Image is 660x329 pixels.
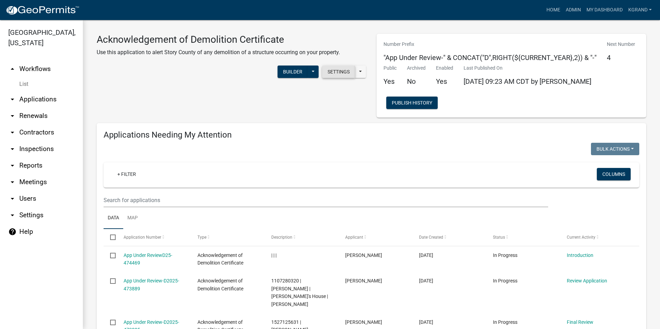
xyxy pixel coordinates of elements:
a: App Under Review-D2025-473889 [124,278,179,291]
span: Type [197,235,206,240]
span: 09/04/2025 [419,319,433,325]
p: Use this application to alert Story County of any demolition of a structure occurring on your pro... [97,48,340,57]
span: Current Activity [567,235,595,240]
span: Kyle [345,278,382,283]
i: help [8,228,17,236]
datatable-header-cell: Current Activity [560,229,634,246]
span: Date Created [419,235,443,240]
a: Home [544,3,563,17]
p: Next Number [607,41,635,48]
span: In Progress [493,252,517,258]
span: Description [271,235,292,240]
h5: "App Under Review-" & CONCAT("D",RIGHT(${CURRENT_YEAR},2)) & "-" [384,53,596,62]
a: App Under ReviewD25-474469 [124,252,172,266]
h4: Applications Needing My Attention [104,130,639,140]
button: Publish History [386,97,438,109]
span: 09/04/2025 [419,278,433,283]
h5: Yes [384,77,397,86]
i: arrow_drop_down [8,128,17,137]
p: Last Published On [464,64,591,72]
p: Number Prefix [384,41,596,48]
span: Laura Johnston [345,319,382,325]
p: Archived [407,64,426,72]
i: arrow_drop_down [8,112,17,120]
span: Kimberly Grandinetti [345,252,382,258]
span: | | | [271,252,276,258]
button: Builder [278,66,308,78]
datatable-header-cell: Description [265,229,339,246]
a: Data [104,207,123,229]
datatable-header-cell: Select [104,229,117,246]
span: 09/05/2025 [419,252,433,258]
p: Enabled [436,64,453,72]
button: Columns [597,168,631,180]
a: Review Application [567,278,607,283]
datatable-header-cell: Status [486,229,560,246]
a: + Filter [112,168,142,180]
span: In Progress [493,319,517,325]
a: KGRAND [625,3,654,17]
datatable-header-cell: Application Number [117,229,191,246]
i: arrow_drop_down [8,161,17,170]
span: Acknowledgement of Demolition Certificate [197,278,243,291]
datatable-header-cell: Applicant [339,229,412,246]
span: Applicant [345,235,363,240]
span: Status [493,235,505,240]
i: arrow_drop_down [8,178,17,186]
i: arrow_drop_down [8,95,17,103]
i: arrow_drop_down [8,145,17,153]
i: arrow_drop_down [8,211,17,219]
a: Admin [563,3,584,17]
datatable-header-cell: Date Created [412,229,486,246]
span: 1107280320 | Kyle | Allie's House | Laura Johnston [271,278,328,307]
i: arrow_drop_up [8,65,17,73]
a: My Dashboard [584,3,625,17]
h5: Yes [436,77,453,86]
a: Introduction [567,252,593,258]
wm-modal-confirm: Workflow Publish History [386,101,438,106]
button: Settings [322,66,355,78]
span: [DATE] 09:23 AM CDT by [PERSON_NAME] [464,77,591,86]
a: Map [123,207,142,229]
input: Search for applications [104,193,548,207]
h5: 4 [607,53,635,62]
span: Acknowledgement of Demolition Certificate [197,252,243,266]
datatable-header-cell: Type [191,229,264,246]
span: In Progress [493,278,517,283]
p: Public [384,64,397,72]
span: Application Number [124,235,161,240]
button: Bulk Actions [591,143,639,155]
h3: Acknowledgement of Demolition Certificate [97,34,340,46]
i: arrow_drop_down [8,195,17,203]
h5: No [407,77,426,86]
a: Final Review [567,319,593,325]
